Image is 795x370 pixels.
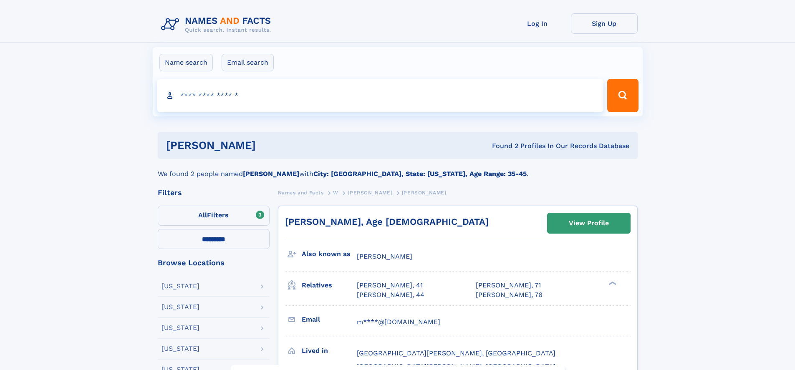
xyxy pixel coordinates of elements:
div: Found 2 Profiles In Our Records Database [374,141,629,151]
b: [PERSON_NAME] [243,170,299,178]
h3: Also known as [302,247,357,261]
a: W [333,187,338,198]
div: Browse Locations [158,259,270,267]
a: Names and Facts [278,187,324,198]
div: ❯ [607,281,617,286]
h3: Lived in [302,344,357,358]
span: [PERSON_NAME] [357,252,412,260]
div: Filters [158,189,270,196]
div: We found 2 people named with . [158,159,638,179]
input: search input [157,79,604,112]
label: Name search [159,54,213,71]
span: W [333,190,338,196]
a: [PERSON_NAME], Age [DEMOGRAPHIC_DATA] [285,216,489,227]
img: Logo Names and Facts [158,13,278,36]
a: Log In [504,13,571,34]
div: [US_STATE] [162,283,199,289]
label: Email search [222,54,274,71]
div: [US_STATE] [162,345,199,352]
a: [PERSON_NAME], 41 [357,281,423,290]
div: View Profile [569,214,609,233]
h1: [PERSON_NAME] [166,140,374,151]
span: [PERSON_NAME] [348,190,392,196]
a: [PERSON_NAME] [348,187,392,198]
h3: Relatives [302,278,357,292]
h3: Email [302,312,357,327]
a: Sign Up [571,13,638,34]
label: Filters [158,206,270,226]
div: [US_STATE] [162,304,199,310]
a: View Profile [548,213,630,233]
span: [GEOGRAPHIC_DATA][PERSON_NAME], [GEOGRAPHIC_DATA] [357,349,555,357]
div: [US_STATE] [162,325,199,331]
a: [PERSON_NAME], 71 [476,281,541,290]
span: [PERSON_NAME] [402,190,447,196]
a: [PERSON_NAME], 44 [357,290,424,300]
span: All [198,211,207,219]
b: City: [GEOGRAPHIC_DATA], State: [US_STATE], Age Range: 35-45 [313,170,527,178]
a: [PERSON_NAME], 76 [476,290,543,300]
button: Search Button [607,79,638,112]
